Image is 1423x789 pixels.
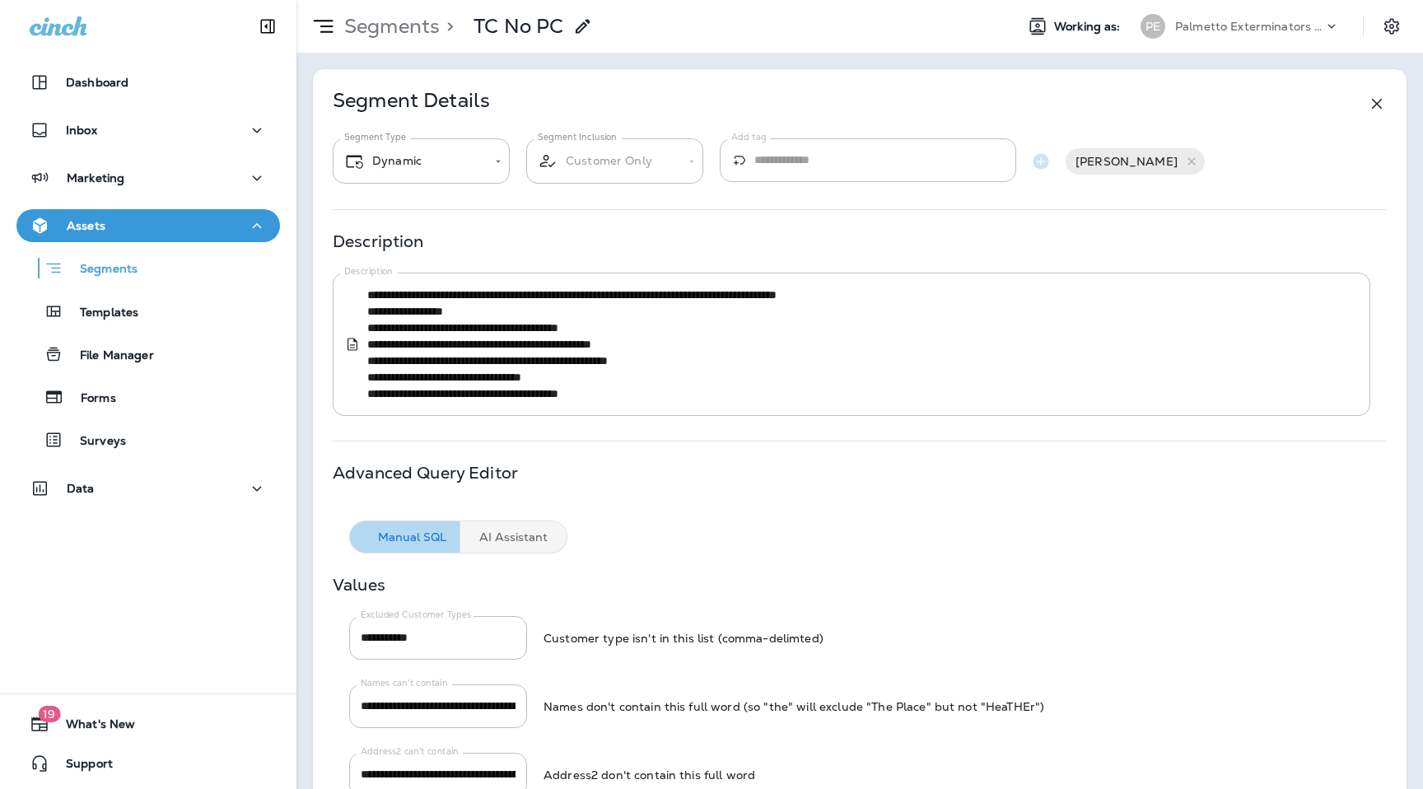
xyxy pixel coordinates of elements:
p: Palmetto Exterminators LLC [1175,20,1323,33]
label: Segment Type [344,131,406,143]
button: Segments [16,250,280,286]
label: Description [344,265,393,278]
span: Working as: [1054,20,1124,34]
p: Dashboard [66,76,128,89]
span: [PERSON_NAME] [1066,155,1187,168]
div: Customer Only [538,151,677,171]
button: Inbox [16,114,280,147]
button: Data [16,472,280,505]
p: > [440,14,454,39]
p: Values [333,578,385,591]
button: Settings [1377,12,1407,41]
div: Names don't contain this full word (so "the" will exclude "The Place" but not "HeaTHEr") [544,700,1044,713]
span: 19 [38,706,60,722]
div: PE [1141,14,1165,39]
p: Surveys [63,434,126,450]
label: Segment Inclusion [538,131,617,143]
button: Dashboard [16,66,280,99]
div: Customer type isn't in this list (comma-delimted) [544,632,823,645]
p: Segments [63,262,138,278]
button: Forms [16,380,280,414]
button: Manual SQL [349,521,460,553]
label: Excluded Customer Types [361,609,471,621]
label: Address2 can't contain [361,745,459,758]
button: Collapse Sidebar [245,10,291,43]
label: Add tag [731,131,767,143]
p: Forms [64,391,116,407]
span: What's New [49,717,135,737]
label: Names can't contain [361,677,448,689]
p: TC No PC [474,14,563,39]
button: Support [16,747,280,780]
button: AI Assistant [460,521,567,553]
button: File Manager [16,337,280,371]
button: Surveys [16,423,280,457]
div: Dynamic [344,152,483,171]
button: Marketing [16,161,280,194]
p: Description [333,235,424,248]
p: Marketing [67,171,124,184]
div: [PERSON_NAME] [1066,148,1205,175]
p: Segments [338,14,440,39]
button: 19What's New [16,707,280,740]
p: Templates [63,306,138,321]
p: Inbox [66,124,97,137]
button: Assets [16,209,280,242]
p: Assets [67,219,105,232]
p: Segment Details [333,94,490,114]
span: Support [49,757,113,777]
p: Advanced Query Editor [333,466,518,479]
div: Address2 don't contain this full word [544,768,755,782]
button: Templates [16,294,280,329]
p: File Manager [63,348,154,364]
p: Data [67,482,95,495]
